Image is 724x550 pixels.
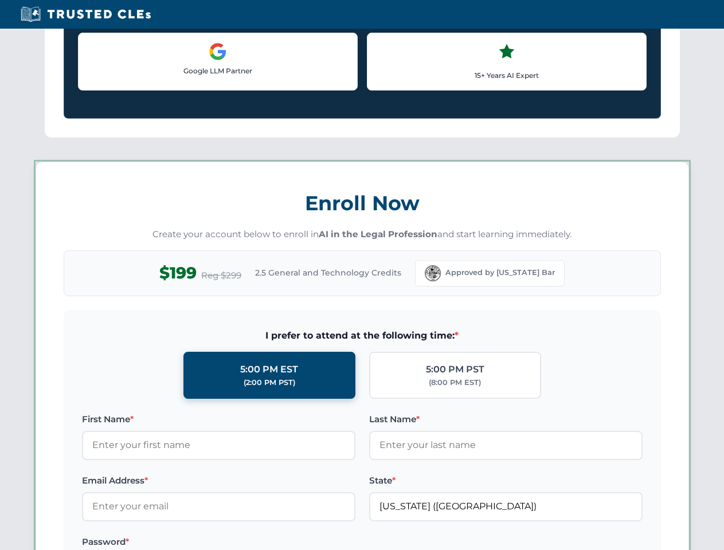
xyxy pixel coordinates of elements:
img: Trusted CLEs [17,6,154,23]
div: 5:00 PM PST [426,362,484,377]
div: (8:00 PM EST) [429,377,481,388]
span: 2.5 General and Technology Credits [255,266,401,279]
input: Enter your first name [82,431,355,459]
div: 5:00 PM EST [240,362,298,377]
strong: AI in the Legal Profession [319,229,437,239]
input: Enter your last name [369,431,643,459]
p: Create your account below to enroll in and start learning immediately. [64,228,661,241]
h3: Enroll Now [64,185,661,221]
img: Google [209,42,227,61]
label: First Name [82,412,355,426]
label: Email Address [82,474,355,488]
span: Approved by [US_STATE] Bar [445,267,555,278]
label: Password [82,535,355,549]
span: I prefer to attend at the following time: [82,328,643,343]
p: 15+ Years AI Expert [377,70,637,81]
span: Reg $299 [201,269,241,282]
label: Last Name [369,412,643,426]
label: State [369,474,643,488]
span: $199 [159,260,197,286]
div: (2:00 PM PST) [244,377,295,388]
p: Google LLM Partner [88,65,348,76]
img: Florida Bar [425,265,441,281]
input: Enter your email [82,492,355,521]
input: Florida (FL) [369,492,643,521]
